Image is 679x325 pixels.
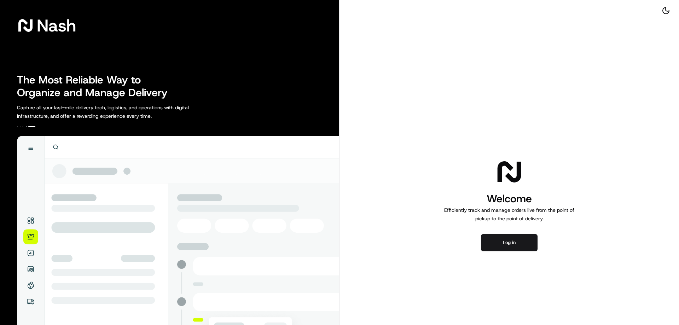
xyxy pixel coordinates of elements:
p: Efficiently track and manage orders live from the point of pickup to the point of delivery. [441,206,577,223]
h1: Welcome [441,192,577,206]
span: Nash [37,18,76,33]
h2: The Most Reliable Way to Organize and Manage Delivery [17,74,175,99]
button: Log in [481,234,538,251]
p: Capture all your last-mile delivery tech, logistics, and operations with digital infrastructure, ... [17,103,221,120]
